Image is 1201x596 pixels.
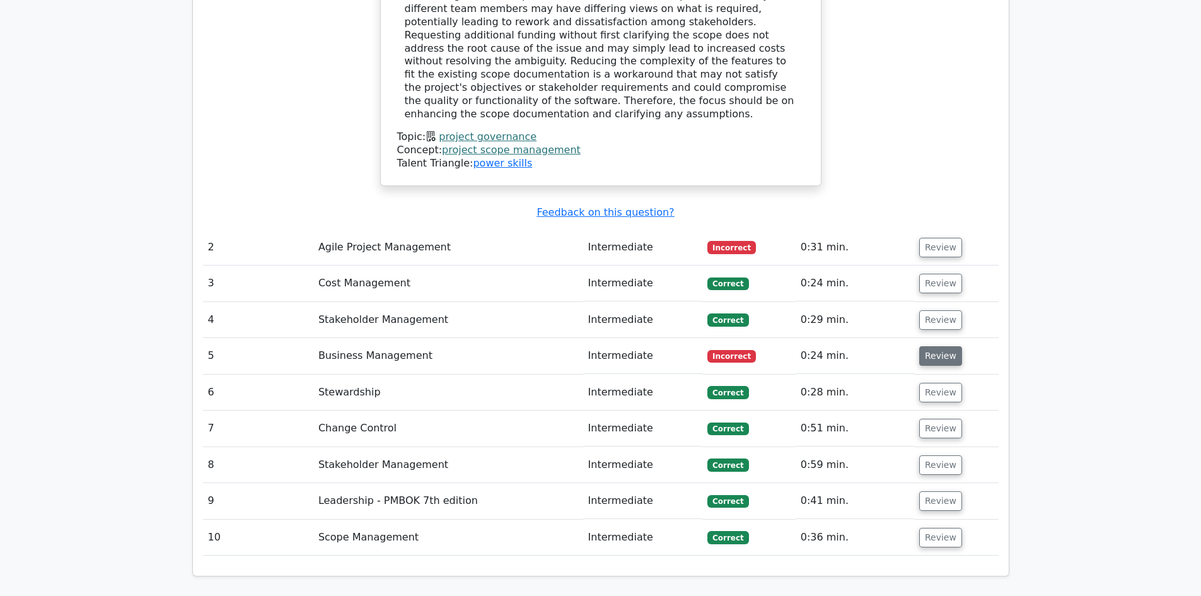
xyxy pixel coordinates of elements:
[707,531,748,544] span: Correct
[537,206,674,218] a: Feedback on this question?
[313,230,583,266] td: Agile Project Management
[313,338,583,374] td: Business Management
[796,520,914,556] td: 0:36 min.
[707,350,756,363] span: Incorrect
[203,230,313,266] td: 2
[203,338,313,374] td: 5
[796,266,914,301] td: 0:24 min.
[203,483,313,519] td: 9
[583,483,703,519] td: Intermediate
[583,520,703,556] td: Intermediate
[919,455,962,475] button: Review
[707,386,748,399] span: Correct
[583,302,703,338] td: Intermediate
[796,302,914,338] td: 0:29 min.
[707,459,748,471] span: Correct
[919,346,962,366] button: Review
[919,528,962,547] button: Review
[796,230,914,266] td: 0:31 min.
[203,266,313,301] td: 3
[796,375,914,411] td: 0:28 min.
[583,375,703,411] td: Intermediate
[919,310,962,330] button: Review
[583,230,703,266] td: Intermediate
[313,266,583,301] td: Cost Management
[919,383,962,402] button: Review
[583,338,703,374] td: Intermediate
[796,483,914,519] td: 0:41 min.
[313,447,583,483] td: Stakeholder Management
[203,447,313,483] td: 8
[583,266,703,301] td: Intermediate
[203,411,313,447] td: 7
[442,144,581,156] a: project scope management
[397,144,804,157] div: Concept:
[397,131,804,144] div: Topic:
[439,131,537,143] a: project governance
[203,375,313,411] td: 6
[203,520,313,556] td: 10
[583,411,703,447] td: Intermediate
[707,278,748,290] span: Correct
[397,131,804,170] div: Talent Triangle:
[919,491,962,511] button: Review
[919,274,962,293] button: Review
[796,411,914,447] td: 0:51 min.
[796,338,914,374] td: 0:24 min.
[313,520,583,556] td: Scope Management
[919,419,962,438] button: Review
[919,238,962,257] button: Review
[313,302,583,338] td: Stakeholder Management
[707,313,748,326] span: Correct
[707,495,748,508] span: Correct
[583,447,703,483] td: Intermediate
[313,411,583,447] td: Change Control
[313,483,583,519] td: Leadership - PMBOK 7th edition
[707,423,748,435] span: Correct
[203,302,313,338] td: 4
[473,157,532,169] a: power skills
[313,375,583,411] td: Stewardship
[707,241,756,254] span: Incorrect
[796,447,914,483] td: 0:59 min.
